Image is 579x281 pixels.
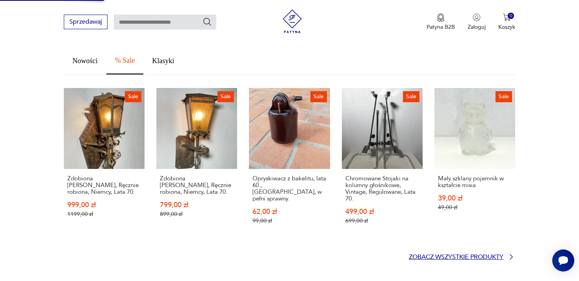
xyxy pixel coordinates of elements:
[508,13,514,19] div: 0
[160,175,234,195] p: Zdobiona [PERSON_NAME], Ręcznie robiona, Niemcy, Lata 70.
[503,13,511,21] img: Ikona koszyka
[160,202,234,208] p: 799,00 zł
[67,175,141,195] p: Zdobiona [PERSON_NAME], Ręcznie robiona, Niemcy, Lata 70.
[552,249,574,272] iframe: Smartsupp widget button
[72,57,98,64] span: Nowości
[64,88,145,240] a: SaleZdobiona Miedziana Latarnia, Ręcznie robiona, Niemcy, Lata 70.Zdobiona [PERSON_NAME], Ręcznie...
[67,202,141,208] p: 999,00 zł
[160,211,234,217] p: 899,00 zł
[345,175,419,202] p: Chromowane Stojaki na kolumny głośnikowe, Vintage, Regulowane, Lata 70.
[64,15,108,29] button: Sprzedawaj
[468,23,486,31] p: Zaloguj
[202,17,212,26] button: Szukaj
[409,255,503,260] p: Zobacz wszystkie produkty
[427,13,455,31] a: Ikona medaluPatyna B2B
[252,175,326,202] p: Opryskiwacz z bakelitu, lata 60., [GEOGRAPHIC_DATA], w pełni sprawny.
[249,88,330,240] a: SaleOpryskiwacz z bakelitu, lata 60., Niemcy, w pełni sprawny.Opryskiwacz z bakelitu, lata 60., [...
[252,208,326,215] p: 62,00 zł
[468,13,486,31] button: Zaloguj
[252,217,326,224] p: 99,00 zł
[437,13,445,22] img: Ikona medalu
[156,88,237,240] a: SaleZdobiona Miedziana Latarnia, Ręcznie robiona, Niemcy, Lata 70.Zdobiona [PERSON_NAME], Ręcznie...
[427,13,455,31] button: Patyna B2B
[498,23,515,31] p: Koszyk
[342,88,423,240] a: SaleChromowane Stojaki na kolumny głośnikowe, Vintage, Regulowane, Lata 70.Chromowane Stojaki na ...
[438,195,512,202] p: 39,00 zł
[438,175,512,189] p: Mały szklany pojemnik w kształcie misia
[427,23,455,31] p: Patyna B2B
[438,204,512,211] p: 49,00 zł
[64,20,108,25] a: Sprzedawaj
[152,57,174,64] span: Klasyki
[345,208,419,215] p: 499,00 zł
[473,13,481,21] img: Ikonka użytkownika
[345,217,419,224] p: 699,00 zł
[409,253,515,261] a: Zobacz wszystkie produkty
[115,57,135,64] span: % Sale
[67,211,141,217] p: 1199,00 zł
[498,13,515,31] button: 0Koszyk
[280,9,304,33] img: Patyna - sklep z meblami i dekoracjami vintage
[434,88,515,240] a: SaleMały szklany pojemnik w kształcie misiaMały szklany pojemnik w kształcie misia39,00 zł49,00 zł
